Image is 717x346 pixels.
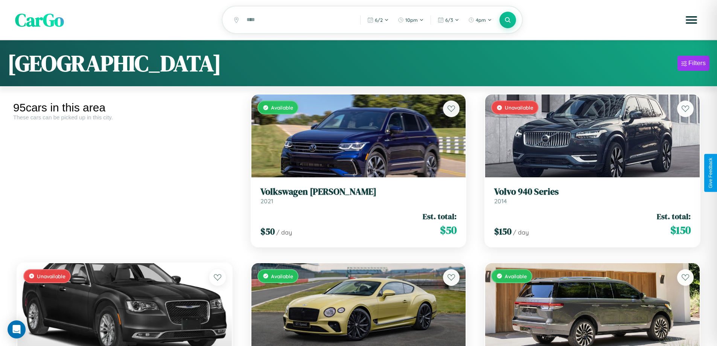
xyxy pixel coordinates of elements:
[8,320,26,338] div: Open Intercom Messenger
[260,225,275,238] span: $ 50
[8,48,221,79] h1: [GEOGRAPHIC_DATA]
[677,56,709,71] button: Filters
[394,14,428,26] button: 10pm
[405,17,418,23] span: 10pm
[260,186,457,197] h3: Volkswagen [PERSON_NAME]
[434,14,463,26] button: 6/3
[494,225,511,238] span: $ 150
[276,229,292,236] span: / day
[670,223,691,238] span: $ 150
[708,158,713,188] div: Give Feedback
[15,8,64,32] span: CarGo
[494,186,691,197] h3: Volvo 940 Series
[505,273,527,279] span: Available
[494,186,691,205] a: Volvo 940 Series2014
[271,273,293,279] span: Available
[688,59,706,67] div: Filters
[364,14,393,26] button: 6/2
[476,17,486,23] span: 4pm
[505,104,533,111] span: Unavailable
[271,104,293,111] span: Available
[513,229,529,236] span: / day
[440,223,457,238] span: $ 50
[464,14,496,26] button: 4pm
[494,197,507,205] span: 2014
[260,186,457,205] a: Volkswagen [PERSON_NAME]2021
[260,197,273,205] span: 2021
[37,273,65,279] span: Unavailable
[423,211,457,222] span: Est. total:
[13,101,236,114] div: 95 cars in this area
[657,211,691,222] span: Est. total:
[375,17,383,23] span: 6 / 2
[13,114,236,120] div: These cars can be picked up in this city.
[445,17,453,23] span: 6 / 3
[681,9,702,30] button: Open menu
